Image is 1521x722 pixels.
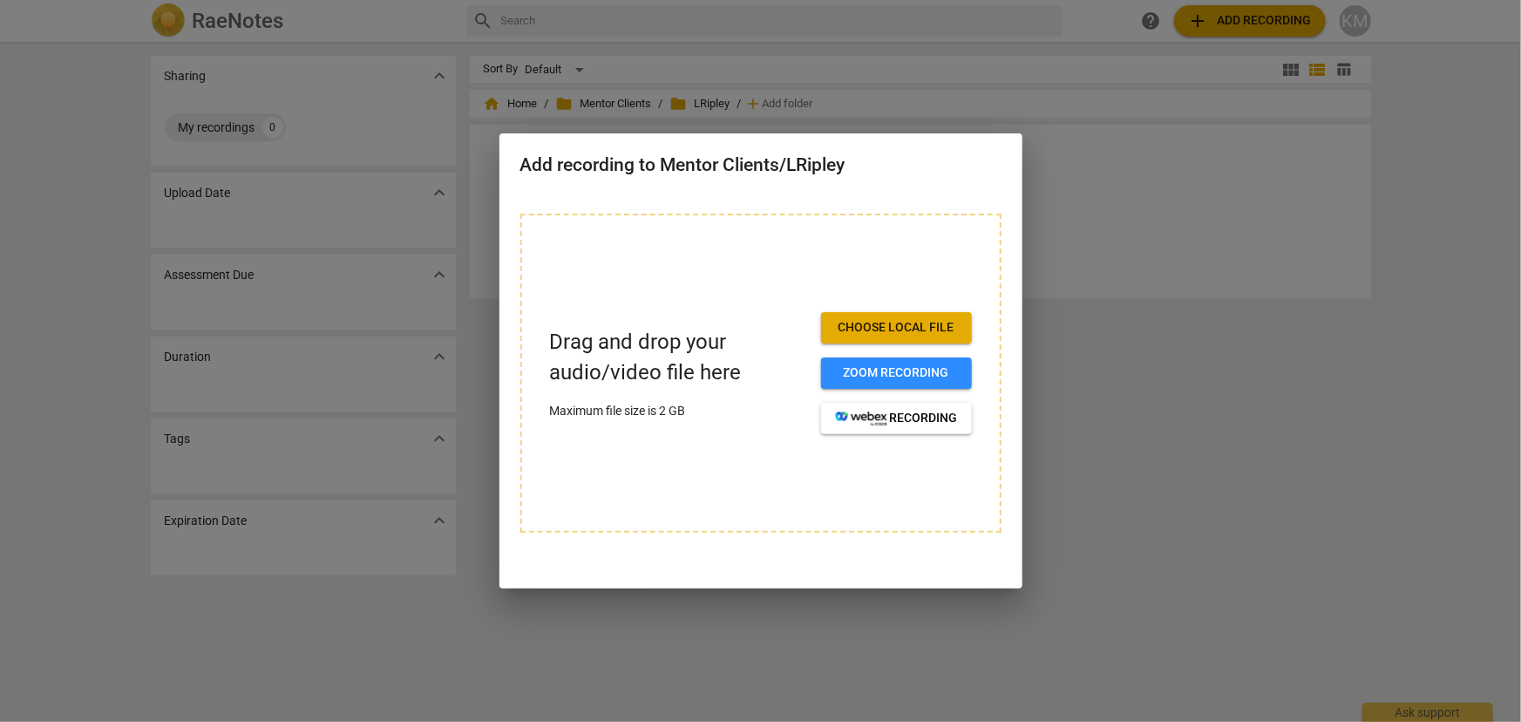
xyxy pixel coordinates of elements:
[835,319,958,337] span: Choose local file
[550,327,807,388] p: Drag and drop your audio/video file here
[821,312,972,344] button: Choose local file
[821,403,972,434] button: recording
[835,364,958,382] span: Zoom recording
[821,358,972,389] button: Zoom recording
[835,410,958,427] span: recording
[550,402,807,420] p: Maximum file size is 2 GB
[520,154,1002,176] h2: Add recording to Mentor Clients/LRipley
